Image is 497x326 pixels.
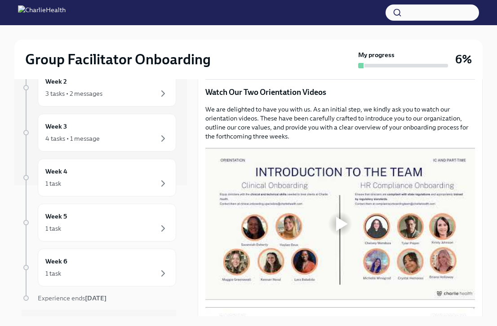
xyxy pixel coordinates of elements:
strong: [DATE] [85,294,106,302]
a: Week 61 task [22,249,176,286]
p: Watch Our Two Orientation Videos [205,87,475,98]
a: Week 34 tasks • 1 message [22,114,176,152]
h6: Week 4 [45,166,67,176]
span: Experience ends [38,294,106,302]
h6: Week 5 [45,211,67,221]
h6: Week 3 [45,121,67,131]
h6: Week 2 [45,76,67,86]
h3: 6% [455,51,472,67]
div: 3 tasks • 2 messages [45,89,102,98]
a: Week 23 tasks • 2 messages [22,69,176,107]
div: 1 task [45,224,61,233]
div: 4 tasks • 1 message [45,134,100,143]
h6: Week 6 [45,256,67,266]
a: Week 41 task [22,159,176,196]
strong: My progress [358,50,395,59]
img: CharlieHealth [18,5,66,20]
a: Week 51 task [22,204,176,241]
div: 1 task [45,179,61,188]
p: We are delighted to have you with us. As an initial step, we kindly ask you to watch our orientat... [205,105,475,141]
div: 1 task [45,269,61,278]
h2: Group Facilitator Onboarding [25,50,211,68]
